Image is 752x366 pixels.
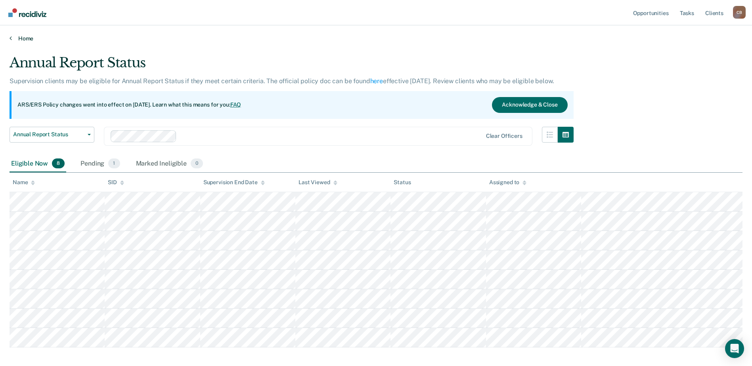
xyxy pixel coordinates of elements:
div: C B [733,6,746,19]
div: Clear officers [486,133,522,139]
span: 1 [108,158,120,169]
div: Open Intercom Messenger [725,339,744,358]
span: Annual Report Status [13,131,84,138]
div: Pending1 [79,155,121,173]
div: SID [108,179,124,186]
div: Annual Report Status [10,55,574,77]
p: Supervision clients may be eligible for Annual Report Status if they meet certain criteria. The o... [10,77,554,85]
button: Acknowledge & Close [492,97,567,113]
a: FAQ [230,101,241,108]
a: Home [10,35,742,42]
img: Recidiviz [8,8,46,17]
div: Last Viewed [299,179,337,186]
div: Marked Ineligible0 [134,155,205,173]
a: here [370,77,383,85]
button: Profile dropdown button [733,6,746,19]
button: Annual Report Status [10,127,94,143]
span: 0 [191,158,203,169]
div: Name [13,179,35,186]
p: ARS/ERS Policy changes went into effect on [DATE]. Learn what this means for you: [17,101,241,109]
div: Assigned to [489,179,526,186]
span: 8 [52,158,65,169]
div: Supervision End Date [203,179,265,186]
div: Status [394,179,411,186]
div: Eligible Now8 [10,155,66,173]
